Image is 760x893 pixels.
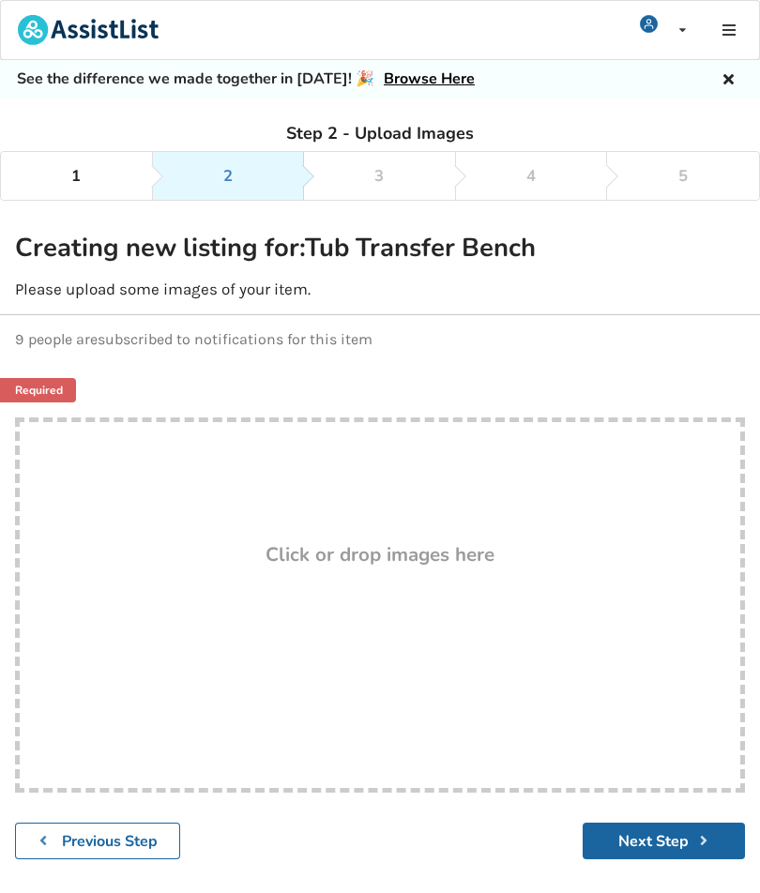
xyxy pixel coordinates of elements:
[71,168,81,185] div: 1
[62,831,158,852] b: Previous Step
[15,232,745,265] h2: Creating new listing for: Tub Transfer Bench
[223,168,233,185] div: 2
[15,280,745,299] p: Please upload some images of your item.
[583,823,745,859] button: Next Step
[384,68,475,89] a: Browse Here
[17,69,475,89] h5: See the difference we made together in [DATE]! 🎉
[18,15,159,45] img: assistlist-logo
[15,823,180,859] button: Previous Step
[640,15,658,33] img: user icon
[15,330,745,348] p: 9 people are subscribed to notifications for this item
[266,542,494,567] h3: Click or drop images here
